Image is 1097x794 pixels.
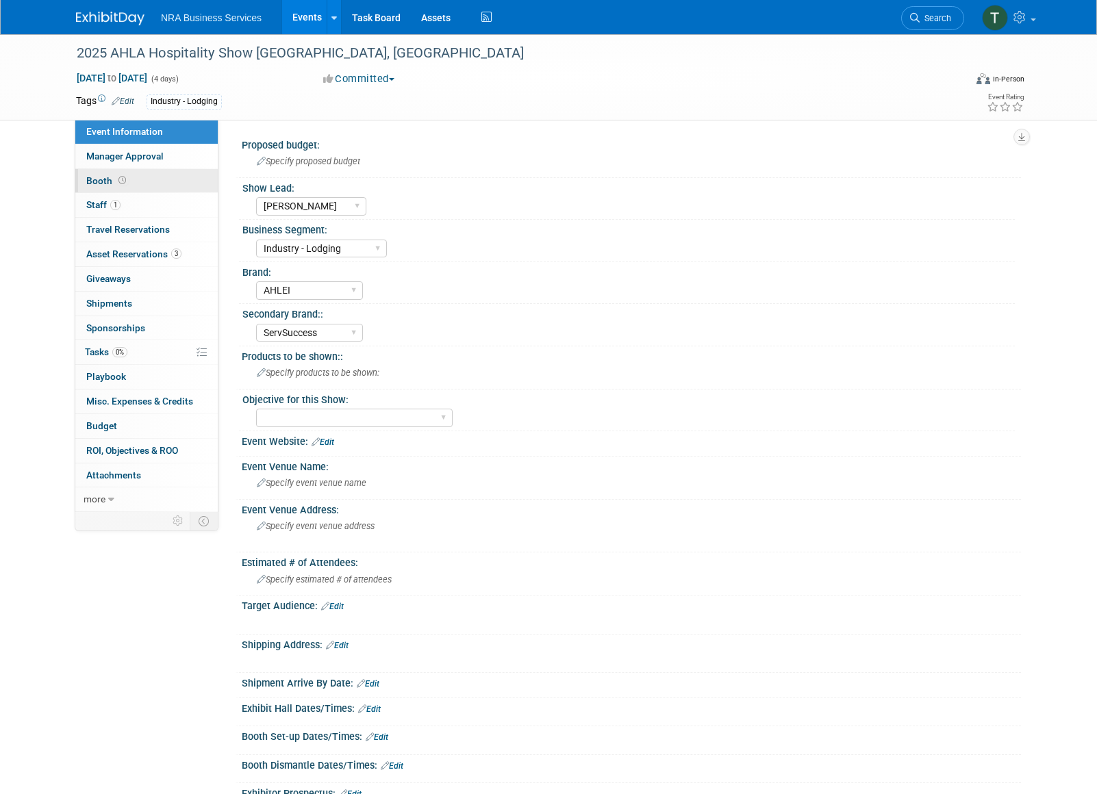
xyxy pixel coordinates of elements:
[242,304,1015,321] div: Secondary Brand::
[86,175,129,186] span: Booth
[901,6,964,30] a: Search
[366,732,388,742] a: Edit
[86,420,117,431] span: Budget
[86,273,131,284] span: Giveaways
[242,220,1015,237] div: Business Segment:
[116,175,129,185] span: Booth not reserved yet
[242,552,1021,569] div: Estimated # of Attendees:
[321,602,344,611] a: Edit
[86,151,164,162] span: Manager Approval
[242,262,1015,279] div: Brand:
[242,726,1021,744] div: Booth Set-up Dates/Times:
[161,12,262,23] span: NRA Business Services
[76,94,134,110] td: Tags
[166,512,190,530] td: Personalize Event Tab Strip
[257,521,375,531] span: Specify event venue address
[358,704,381,714] a: Edit
[75,292,218,316] a: Shipments
[883,71,1024,92] div: Event Format
[76,12,144,25] img: ExhibitDay
[982,5,1008,31] img: Terry Gamal ElDin
[75,487,218,511] a: more
[75,389,218,413] a: Misc. Expenses & Credits
[86,470,141,481] span: Attachments
[242,500,1021,517] div: Event Venue Address:
[242,178,1015,195] div: Show Lead:
[75,463,218,487] a: Attachments
[257,368,379,378] span: Specify products to be shown:
[85,346,127,357] span: Tasks
[86,396,193,407] span: Misc. Expenses & Credits
[84,494,105,504] span: more
[75,242,218,266] a: Asset Reservations3
[976,73,990,84] img: Format-Inperson.png
[86,298,132,309] span: Shipments
[75,120,218,144] a: Event Information
[150,75,179,84] span: (4 days)
[112,347,127,357] span: 0%
[86,224,170,235] span: Travel Reservations
[318,72,400,86] button: Committed
[242,457,1021,474] div: Event Venue Name:
[257,478,366,488] span: Specify event venue name
[75,218,218,242] a: Travel Reservations
[86,371,126,382] span: Playbook
[242,755,1021,773] div: Booth Dismantle Dates/Times:
[112,97,134,106] a: Edit
[105,73,118,84] span: to
[381,761,403,771] a: Edit
[86,126,163,137] span: Event Information
[171,248,181,259] span: 3
[242,389,1015,407] div: Objective for this Show:
[75,193,218,217] a: Staff1
[326,641,349,650] a: Edit
[75,340,218,364] a: Tasks0%
[242,346,1021,363] div: Products to be shown::
[86,445,178,456] span: ROI, Objectives & ROO
[920,13,951,23] span: Search
[86,248,181,259] span: Asset Reservations
[72,41,944,66] div: 2025 AHLA Hospitality Show [GEOGRAPHIC_DATA], [GEOGRAPHIC_DATA]
[242,431,1021,449] div: Event Website:
[242,595,1021,613] div: Target Audience:
[147,94,222,109] div: Industry - Lodging
[992,74,1024,84] div: In-Person
[242,698,1021,716] div: Exhibit Hall Dates/Times:
[987,94,1024,101] div: Event Rating
[86,322,145,333] span: Sponsorships
[75,365,218,389] a: Playbook
[75,267,218,291] a: Giveaways
[75,169,218,193] a: Booth
[86,199,121,210] span: Staff
[75,414,218,438] a: Budget
[257,156,360,166] span: Specify proposed budget
[242,635,1021,652] div: Shipping Address:
[242,135,1021,152] div: Proposed budget:
[76,72,148,84] span: [DATE] [DATE]
[312,437,334,447] a: Edit
[75,439,218,463] a: ROI, Objectives & ROO
[190,512,218,530] td: Toggle Event Tabs
[242,673,1021,691] div: Shipment Arrive By Date:
[75,144,218,168] a: Manager Approval
[357,679,379,689] a: Edit
[110,200,121,210] span: 1
[257,574,392,585] span: Specify estimated # of attendees
[75,316,218,340] a: Sponsorships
